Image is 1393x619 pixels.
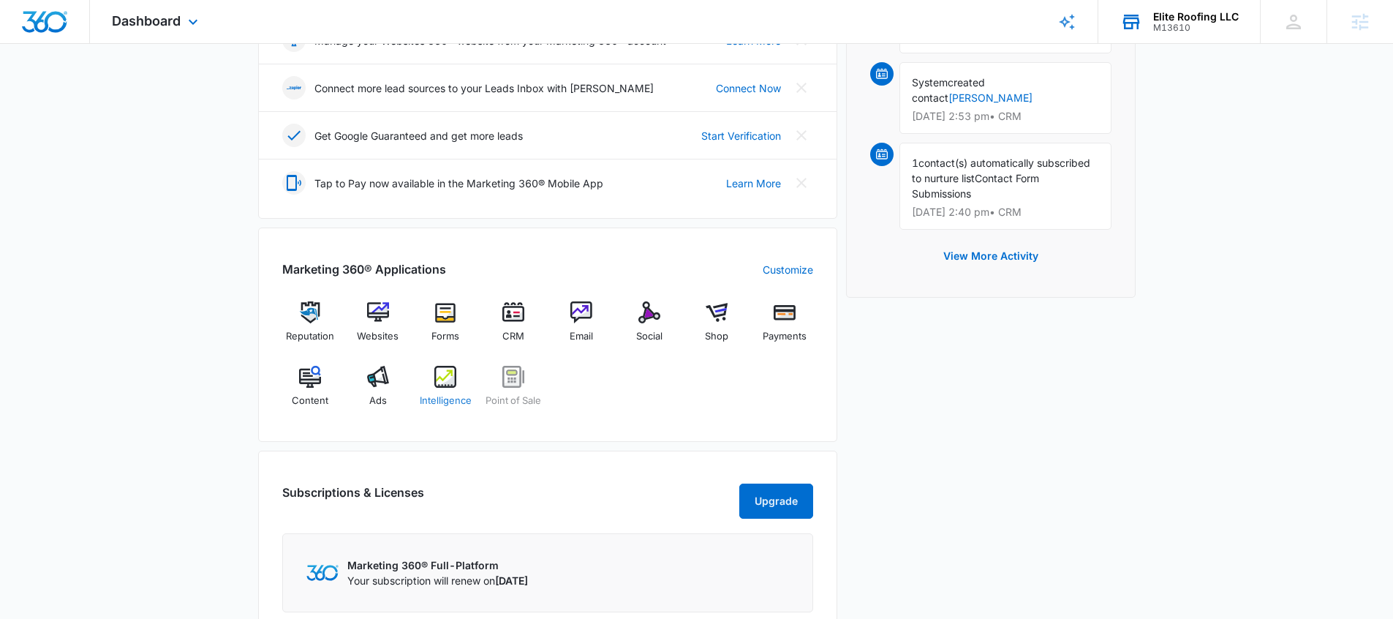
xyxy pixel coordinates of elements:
a: Customize [763,262,813,277]
span: Dashboard [112,13,181,29]
button: Close [790,76,813,100]
span: Intelligence [420,394,472,408]
h2: Marketing 360® Applications [282,260,446,278]
span: Ads [369,394,387,408]
p: Connect more lead sources to your Leads Inbox with [PERSON_NAME] [314,80,654,96]
a: [PERSON_NAME] [948,91,1033,104]
a: Point of Sale [486,366,542,419]
p: Marketing 360® Full-Platform [347,558,528,573]
a: Reputation [282,301,339,354]
a: Payments [757,301,813,354]
button: Close [790,171,813,195]
span: Point of Sale [486,394,541,408]
span: Shop [705,329,728,344]
p: [DATE] 2:53 pm • CRM [912,111,1099,121]
span: CRM [502,329,524,344]
p: Your subscription will renew on [347,573,528,588]
span: 1 [912,157,918,169]
img: Marketing 360 Logo [306,565,339,580]
div: account name [1153,11,1239,23]
a: Social [621,301,677,354]
span: Payments [763,329,807,344]
a: Ads [350,366,406,419]
span: Websites [357,329,399,344]
h2: Subscriptions & Licenses [282,484,424,513]
span: System [912,76,948,89]
a: Connect Now [716,80,781,96]
p: Tap to Pay now available in the Marketing 360® Mobile App [314,176,603,191]
a: CRM [486,301,542,354]
button: Upgrade [739,484,813,519]
a: Websites [350,301,406,354]
button: View More Activity [929,239,1053,274]
span: Content [292,394,328,408]
a: Email [554,301,610,354]
span: Social [636,329,662,344]
p: [DATE] 2:40 pm • CRM [912,207,1099,217]
a: Intelligence [418,366,474,419]
span: contact(s) automatically subscribed to nurture list [912,157,1090,184]
a: Learn More [726,176,781,191]
p: Get Google Guaranteed and get more leads [314,128,523,143]
a: Forms [418,301,474,354]
div: account id [1153,23,1239,33]
span: Forms [431,329,459,344]
span: Reputation [286,329,334,344]
span: Email [570,329,593,344]
a: Start Verification [701,128,781,143]
a: Shop [689,301,745,354]
span: Contact Form Submissions [912,172,1039,200]
button: Close [790,124,813,147]
span: [DATE] [495,574,528,587]
a: Content [282,366,339,419]
span: created contact [912,76,985,104]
